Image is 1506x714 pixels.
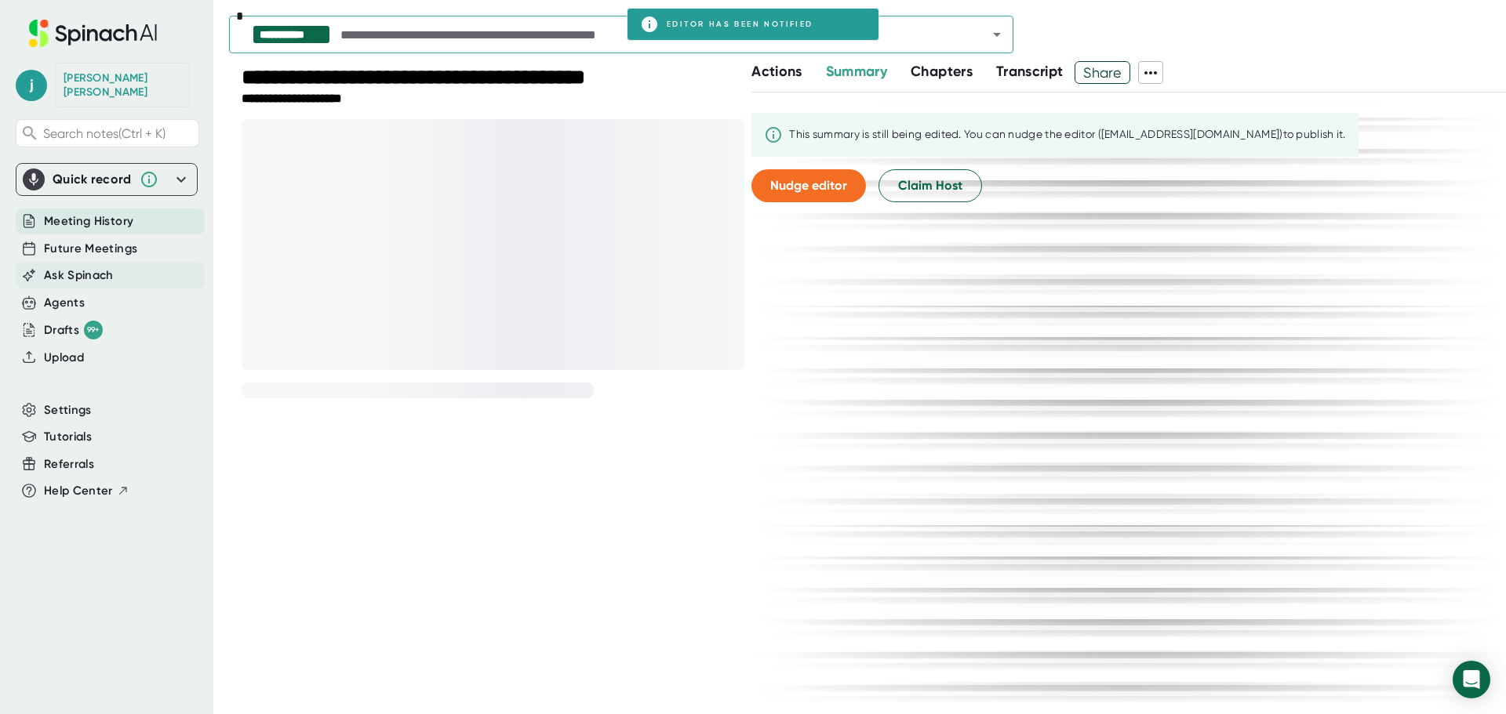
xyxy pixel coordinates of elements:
[789,128,1346,142] div: This summary is still being edited. You can nudge the editor ([EMAIL_ADDRESS][DOMAIN_NAME]) to pu...
[44,294,85,312] button: Agents
[1075,61,1130,84] button: Share
[44,266,114,285] button: Ask Spinach
[44,401,92,419] button: Settings
[44,455,94,473] button: Referrals
[1075,59,1129,86] span: Share
[16,70,47,101] span: j
[986,24,1008,45] button: Open
[64,71,181,99] div: Jess Younts
[911,61,973,82] button: Chapters
[770,178,847,193] span: Nudge editor
[44,482,113,500] span: Help Center
[1453,661,1490,698] div: Open Intercom Messenger
[84,321,103,339] div: 99+
[44,349,84,367] button: Upload
[44,482,129,500] button: Help Center
[751,61,802,82] button: Actions
[44,212,133,230] button: Meeting History
[53,172,132,187] div: Quick record
[44,321,103,339] button: Drafts 99+
[996,61,1064,82] button: Transcript
[996,63,1064,80] span: Transcript
[826,63,887,80] span: Summary
[23,164,191,195] div: Quick record
[878,169,982,202] button: Claim Host
[44,240,137,258] button: Future Meetings
[44,428,92,446] button: Tutorials
[43,126,166,141] span: Search notes (Ctrl + K)
[898,176,962,195] span: Claim Host
[826,61,887,82] button: Summary
[751,169,866,202] button: Nudge editor
[44,321,103,339] div: Drafts
[911,63,973,80] span: Chapters
[751,63,802,80] span: Actions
